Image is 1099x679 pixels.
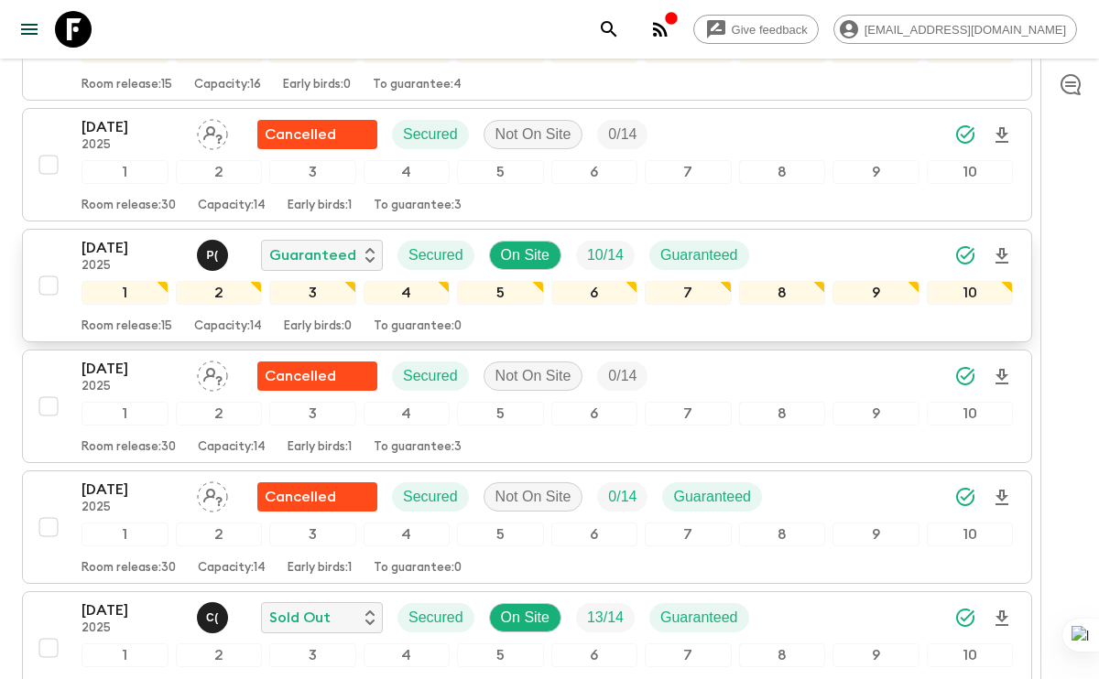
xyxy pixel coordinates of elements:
p: [DATE] [82,358,182,380]
p: Cancelled [265,486,336,508]
a: Give feedback [693,15,819,44]
p: Secured [408,607,463,629]
p: Guaranteed [660,244,738,266]
div: Flash Pack cancellation [257,120,377,149]
div: On Site [489,603,561,632]
p: Secured [408,244,463,266]
div: 1 [82,402,169,426]
p: Sold Out [269,607,331,629]
p: To guarantee: 0 [374,561,462,576]
span: Assign pack leader [197,366,228,381]
div: 8 [739,402,826,426]
button: search adventures [591,11,627,48]
div: 1 [82,160,169,184]
div: Trip Fill [597,361,647,391]
div: 4 [364,281,451,305]
div: [EMAIL_ADDRESS][DOMAIN_NAME] [833,15,1077,44]
div: 2 [176,402,263,426]
svg: Download Onboarding [991,608,1013,630]
div: 9 [832,523,919,546]
p: Secured [403,486,458,508]
p: 0 / 14 [608,486,637,508]
svg: Download Onboarding [991,366,1013,388]
div: 7 [645,160,732,184]
p: To guarantee: 3 [374,440,462,455]
div: 2 [176,281,263,305]
button: P( [197,240,232,271]
div: 8 [739,160,826,184]
p: 10 / 14 [587,244,624,266]
span: Pooky (Thanaphan) Kerdyoo [197,245,232,260]
button: [DATE]2025Assign pack leaderFlash Pack cancellationSecuredNot On SiteTrip Fill12345678910Room rel... [22,108,1032,221]
p: Capacity: 16 [194,78,261,92]
div: 8 [739,643,826,667]
div: 10 [927,402,1014,426]
p: Not On Site [495,124,571,145]
button: [DATE]2025Pooky (Thanaphan) KerdyooGuaranteedSecuredOn SiteTrip FillGuaranteed12345678910Room rel... [22,229,1032,342]
div: 10 [927,281,1014,305]
div: 3 [269,281,356,305]
div: 2 [176,523,263,546]
p: On Site [501,244,549,266]
div: 6 [551,402,638,426]
div: On Site [489,241,561,270]
p: Guaranteed [269,244,356,266]
svg: Synced Successfully [954,365,976,387]
p: Not On Site [495,365,571,387]
p: C ( [206,610,219,625]
p: Capacity: 14 [198,199,266,213]
div: 9 [832,402,919,426]
div: 6 [551,160,638,184]
div: 7 [645,281,732,305]
div: 9 [832,643,919,667]
p: [DATE] [82,116,182,138]
p: Early birds: 1 [288,440,352,455]
div: 10 [927,643,1014,667]
p: Guaranteed [660,607,738,629]
div: 8 [739,523,826,546]
svg: Download Onboarding [991,487,1013,509]
div: Secured [392,482,469,512]
p: Early birds: 1 [288,561,352,576]
p: Early birds: 1 [288,199,352,213]
div: Flash Pack cancellation [257,482,377,512]
div: 5 [457,160,544,184]
svg: Synced Successfully [954,244,976,266]
div: 1 [82,281,169,305]
div: Trip Fill [597,120,647,149]
div: Not On Site [484,361,583,391]
p: Room release: 30 [82,561,176,576]
div: 9 [832,160,919,184]
p: Room release: 15 [82,78,172,92]
div: 6 [551,281,638,305]
div: 2 [176,160,263,184]
div: Secured [392,361,469,391]
p: Capacity: 14 [198,561,266,576]
p: [DATE] [82,237,182,259]
div: Secured [392,120,469,149]
span: Can (Jeerawut) Mapromjai [197,608,232,622]
p: Room release: 30 [82,440,176,455]
div: Secured [397,603,474,632]
svg: Synced Successfully [954,486,976,508]
span: Give feedback [722,23,818,37]
p: Not On Site [495,486,571,508]
p: 2025 [82,380,182,394]
p: On Site [501,607,549,629]
div: Not On Site [484,120,583,149]
p: 2025 [82,138,182,153]
div: 3 [269,402,356,426]
div: 4 [364,402,451,426]
p: 0 / 14 [608,365,637,387]
div: 5 [457,281,544,305]
p: 2025 [82,621,182,636]
p: To guarantee: 3 [374,199,462,213]
div: 7 [645,523,732,546]
p: Capacity: 14 [194,319,262,334]
div: 1 [82,643,169,667]
div: 4 [364,643,451,667]
span: Assign pack leader [197,487,228,501]
p: P ( [206,248,218,263]
button: C( [197,602,232,633]
p: Cancelled [265,124,336,145]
